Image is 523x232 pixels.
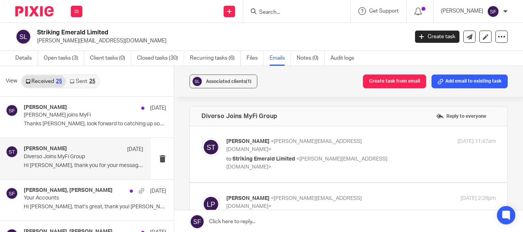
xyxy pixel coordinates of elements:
[72,23,129,31] span: [PERSON_NAME]
[15,51,38,66] a: Details
[297,51,325,66] a: Notes (0)
[150,187,166,195] p: [DATE]
[22,75,66,88] a: Received25
[226,139,362,152] span: <[PERSON_NAME][EMAIL_ADDRESS][DOMAIN_NAME]>
[72,58,132,63] span: [GEOGRAPHIC_DATA], SO50 5GE
[127,146,143,153] p: [DATE]
[458,138,496,146] p: [DATE] 11:47am
[77,37,108,41] a: [DOMAIN_NAME]
[24,204,166,210] p: Hi [PERSON_NAME], that’s great, thank you! [PERSON_NAME] ...
[415,31,459,43] a: Create task
[246,79,252,84] span: (1)
[24,146,67,152] h4: [PERSON_NAME]
[24,112,138,118] p: [PERSON_NAME] joins MyFi
[24,154,119,160] p: Diverso Joins MyFi Group
[56,79,62,84] div: 25
[434,110,488,122] label: Reply to everyone
[191,76,203,87] img: svg%3E
[226,139,270,144] span: [PERSON_NAME]
[76,41,175,45] a: [PERSON_NAME][EMAIL_ADDRESS][DOMAIN_NAME]
[4,22,61,79] img: Check out my wesbite
[190,51,241,66] a: Recurring tasks (6)
[226,156,231,162] span: to
[226,196,270,201] span: [PERSON_NAME]
[201,138,221,157] img: svg%3E
[330,51,360,66] a: Audit logs
[24,121,166,127] p: Thanks [PERSON_NAME], look forward to catching up soon…...
[201,195,221,214] img: svg%3E
[24,187,113,194] h4: [PERSON_NAME], [PERSON_NAME]
[72,54,110,58] span: [STREET_ADDRESS]
[150,104,166,112] p: [DATE]
[66,75,99,88] a: Sent25
[247,51,264,66] a: Files
[232,156,295,162] span: Striking Emerald Limited
[72,67,81,77] img: Facebook
[6,104,18,117] img: svg%3E
[15,6,54,16] img: Pixie
[431,75,508,88] button: Add email to existing task
[77,47,103,51] span: 077 2500 9300
[15,29,31,45] img: svg%3E
[369,8,399,14] span: Get Support
[441,7,483,15] p: [PERSON_NAME]
[226,196,362,209] span: <[PERSON_NAME][EMAIL_ADDRESS][DOMAIN_NAME]>
[201,112,277,120] h4: Diverso Joins MyFi Group
[37,29,330,37] h2: Striking Emerald Limited
[44,51,84,66] a: Open tasks (3)
[258,9,327,16] input: Search
[24,195,138,201] p: Your Accounts
[363,75,426,88] button: Create task from email
[6,146,18,158] img: svg%3E
[226,156,387,170] span: <[PERSON_NAME][EMAIL_ADDRESS][DOMAIN_NAME]>
[487,5,499,18] img: svg%3E
[206,79,252,84] span: Associated clients
[89,79,95,84] div: 25
[72,41,75,45] span: E.
[190,75,257,88] button: Associated clients(1)
[6,77,17,85] span: View
[6,187,18,200] img: svg%3E
[37,37,404,45] p: [PERSON_NAME][EMAIL_ADDRESS][DOMAIN_NAME]
[461,195,496,203] p: [DATE] 2:28pm
[83,67,92,77] img: Twitter
[72,29,126,34] span: Owner, [GEOGRAPHIC_DATA]
[137,51,184,66] a: Closed tasks (30)
[24,162,143,169] p: Hi [PERSON_NAME], thank you for your message...
[90,51,131,66] a: Client tasks (0)
[24,104,67,111] h4: [PERSON_NAME]
[270,51,291,66] a: Emails
[72,37,76,41] span: W.
[72,47,76,51] span: M.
